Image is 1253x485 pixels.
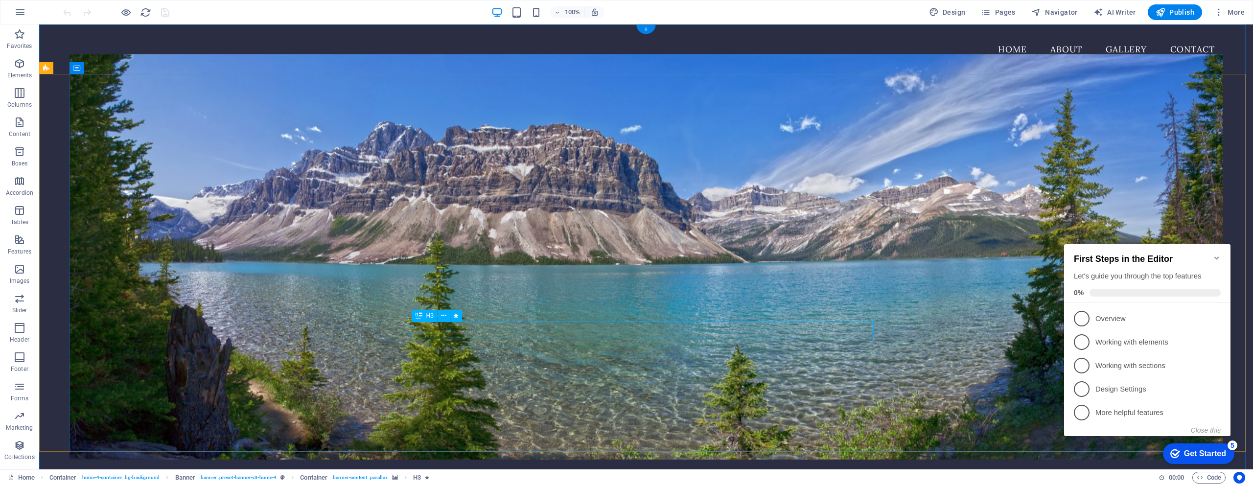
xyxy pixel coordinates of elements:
[49,472,77,484] span: Click to select. Double-click to edit
[6,189,33,197] p: Accordion
[1156,7,1194,17] span: Publish
[636,25,655,34] div: +
[977,4,1019,20] button: Pages
[103,213,174,234] div: Get Started 5 items remaining, 0% complete
[590,8,599,17] i: On resize automatically adjust zoom level to fit chosen device.
[1169,472,1184,484] span: 00 00
[413,472,421,484] span: Click to select. Double-click to edit
[925,4,970,20] button: Design
[140,7,151,18] i: Reload page
[153,24,161,32] div: Minimize checklist
[1192,472,1226,484] button: Code
[14,41,161,51] div: Let's guide you through the top features
[35,131,153,141] p: Working with sections
[11,218,28,226] p: Tables
[7,101,32,109] p: Columns
[14,24,161,34] h2: First Steps in the Editor
[1090,4,1140,20] button: AI Writer
[331,472,388,484] span: . banner-content .parallax
[1176,474,1177,481] span: :
[8,472,35,484] a: Click to cancel selection. Double-click to open Pages
[1093,7,1136,17] span: AI Writer
[4,147,170,171] li: Design Settings
[35,84,153,94] p: Overview
[11,365,28,373] p: Footer
[1159,472,1184,484] h6: Session time
[1197,472,1221,484] span: Code
[565,6,580,18] h6: 100%
[49,472,429,484] nav: breadcrumb
[4,171,170,194] li: More helpful features
[4,100,170,124] li: Working with elements
[120,6,132,18] button: Click here to leave preview mode and continue editing
[425,475,429,480] i: Element contains an animation
[12,306,27,314] p: Slider
[4,124,170,147] li: Working with sections
[1233,472,1245,484] button: Usercentrics
[1210,4,1249,20] button: More
[80,472,160,484] span: . home-4-container .bg-background
[1027,4,1082,20] button: Navigator
[550,6,585,18] button: 100%
[8,248,31,255] p: Features
[925,4,970,20] div: Design (Ctrl+Alt+Y)
[10,336,29,344] p: Header
[167,210,177,220] div: 5
[35,178,153,188] p: More helpful features
[10,277,30,285] p: Images
[131,196,161,204] button: Close this
[426,313,434,319] span: H3
[1214,7,1245,17] span: More
[4,77,170,100] li: Overview
[1031,7,1078,17] span: Navigator
[1148,4,1202,20] button: Publish
[981,7,1015,17] span: Pages
[7,71,32,79] p: Elements
[300,472,327,484] span: Click to select. Double-click to edit
[12,160,28,167] p: Boxes
[139,6,151,18] button: reload
[124,219,166,228] div: Get Started
[35,154,153,164] p: Design Settings
[6,424,33,432] p: Marketing
[280,475,285,480] i: This element is a customizable preset
[175,472,196,484] span: Click to select. Double-click to edit
[4,453,34,461] p: Collections
[199,472,277,484] span: . banner .preset-banner-v3-home-4
[14,59,29,67] span: 0%
[392,475,398,480] i: This element contains a background
[35,107,153,117] p: Working with elements
[7,42,32,50] p: Favorites
[11,394,28,402] p: Forms
[929,7,966,17] span: Design
[9,130,30,138] p: Content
